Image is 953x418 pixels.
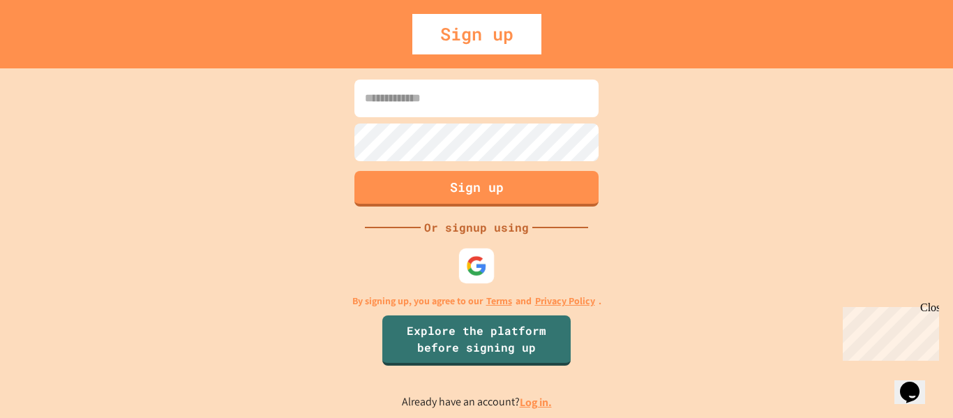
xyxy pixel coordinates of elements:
div: Chat with us now!Close [6,6,96,89]
a: Terms [486,294,512,308]
a: Log in. [520,395,552,410]
p: Already have an account? [402,394,552,411]
iframe: chat widget [837,301,939,361]
p: By signing up, you agree to our and . [352,294,601,308]
a: Explore the platform before signing up [382,315,571,366]
iframe: chat widget [894,362,939,404]
a: Privacy Policy [535,294,595,308]
img: google-icon.svg [466,255,487,276]
div: Or signup using [421,219,532,236]
div: Sign up [412,14,541,54]
button: Sign up [354,171,599,207]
